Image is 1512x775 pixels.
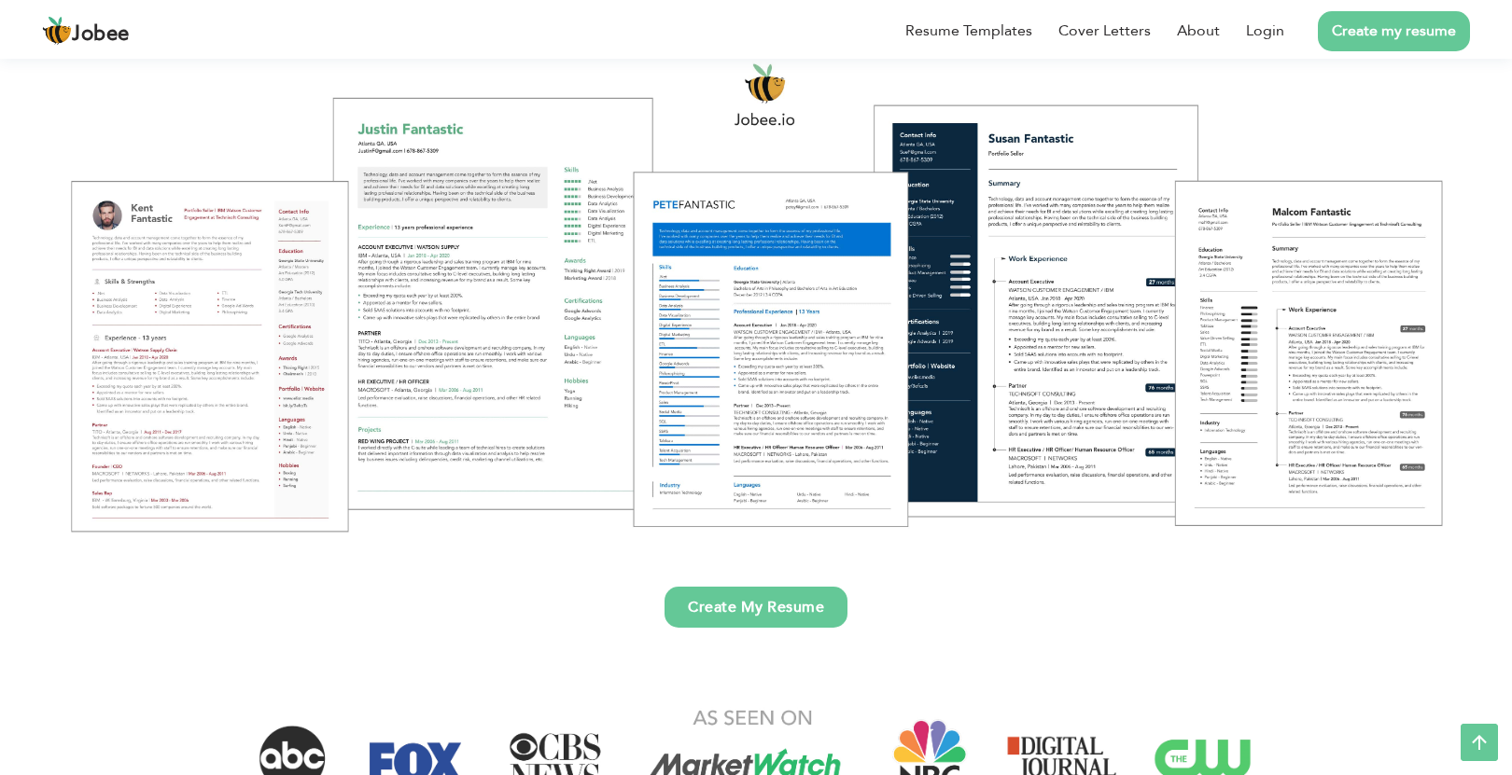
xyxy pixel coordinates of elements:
a: About [1177,20,1220,42]
a: Resume Templates [905,20,1032,42]
span: Jobee [72,24,130,45]
a: Create My Resume [665,587,847,628]
img: jobee.io [42,16,72,46]
a: Create my resume [1318,11,1470,51]
a: Jobee [42,16,130,46]
a: Cover Letters [1058,20,1151,42]
a: Login [1246,20,1284,42]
